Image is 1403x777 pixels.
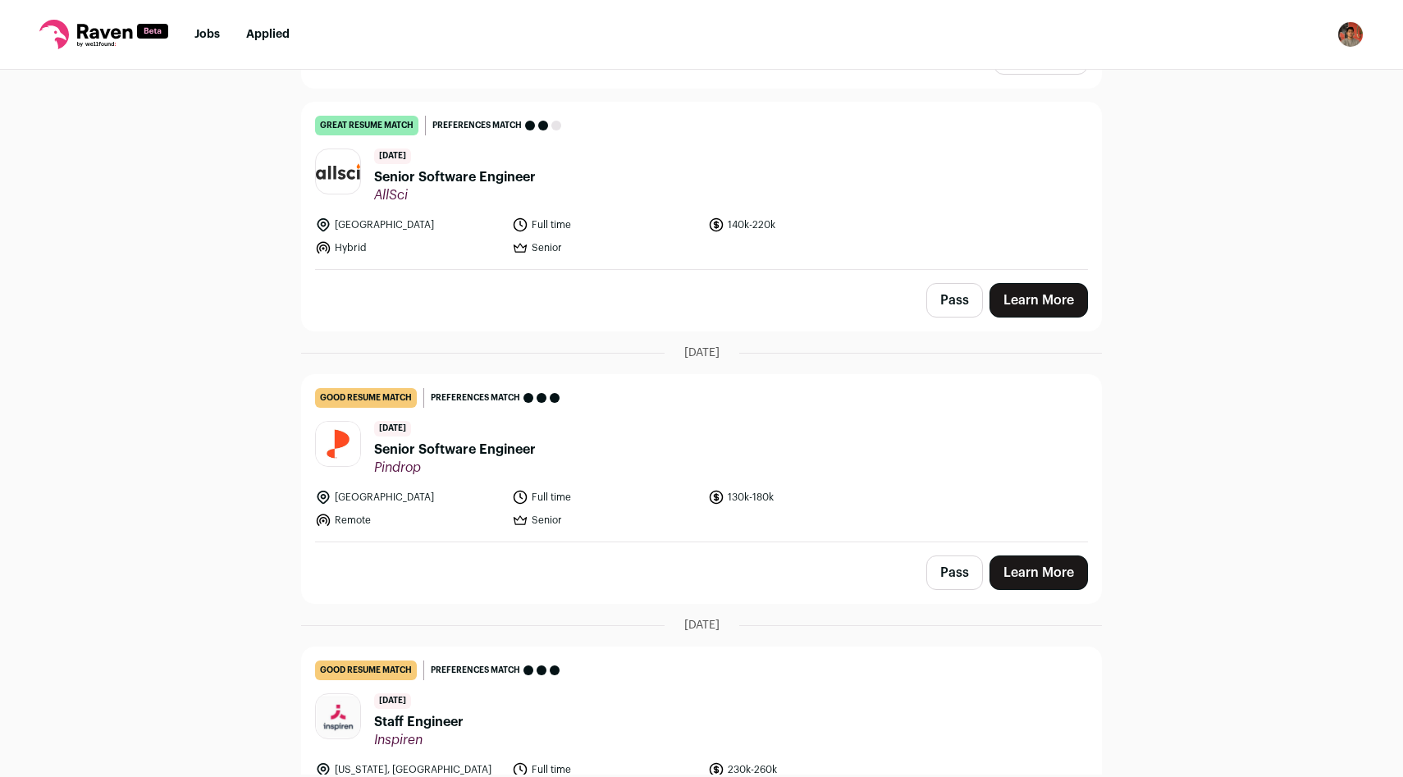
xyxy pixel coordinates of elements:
[374,421,411,436] span: [DATE]
[374,732,464,748] span: Inspiren
[926,283,983,318] button: Pass
[684,345,720,361] span: [DATE]
[302,375,1101,542] a: good resume match Preferences match [DATE] Senior Software Engineer Pindrop [GEOGRAPHIC_DATA] Ful...
[374,693,411,709] span: [DATE]
[374,167,536,187] span: Senior Software Engineer
[374,149,411,164] span: [DATE]
[315,512,502,528] li: Remote
[374,187,536,203] span: AllSci
[708,217,895,233] li: 140k-220k
[316,163,360,179] img: 211d9cbec3a35d163c96732b49ac88a13c9e955e114615c32b1068ee0d84925b.svg
[315,116,418,135] div: great resume match
[1337,21,1364,48] img: 1438337-medium_jpg
[316,422,360,466] img: a3776a64a4dccbbeabce10f40115a84b1cb7b7249b113bee7b6c461b0d125707.jpg
[512,489,699,505] li: Full time
[315,388,417,408] div: good resume match
[512,217,699,233] li: Full time
[431,390,520,406] span: Preferences match
[374,712,464,732] span: Staff Engineer
[1337,21,1364,48] button: Open dropdown
[316,695,360,738] img: 94fc1ec370a6f26f7f6647b578c9f499d602f7331f0098404535d1d8f4b6e906.jpg
[708,489,895,505] li: 130k-180k
[315,660,417,680] div: good resume match
[302,103,1101,269] a: great resume match Preferences match [DATE] Senior Software Engineer AllSci [GEOGRAPHIC_DATA] Ful...
[684,617,720,633] span: [DATE]
[374,459,536,476] span: Pindrop
[512,240,699,256] li: Senior
[432,117,522,134] span: Preferences match
[512,512,699,528] li: Senior
[926,555,983,590] button: Pass
[194,29,220,40] a: Jobs
[431,662,520,679] span: Preferences match
[315,489,502,505] li: [GEOGRAPHIC_DATA]
[315,217,502,233] li: [GEOGRAPHIC_DATA]
[989,283,1088,318] a: Learn More
[374,440,536,459] span: Senior Software Engineer
[989,555,1088,590] a: Learn More
[246,29,290,40] a: Applied
[315,240,502,256] li: Hybrid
